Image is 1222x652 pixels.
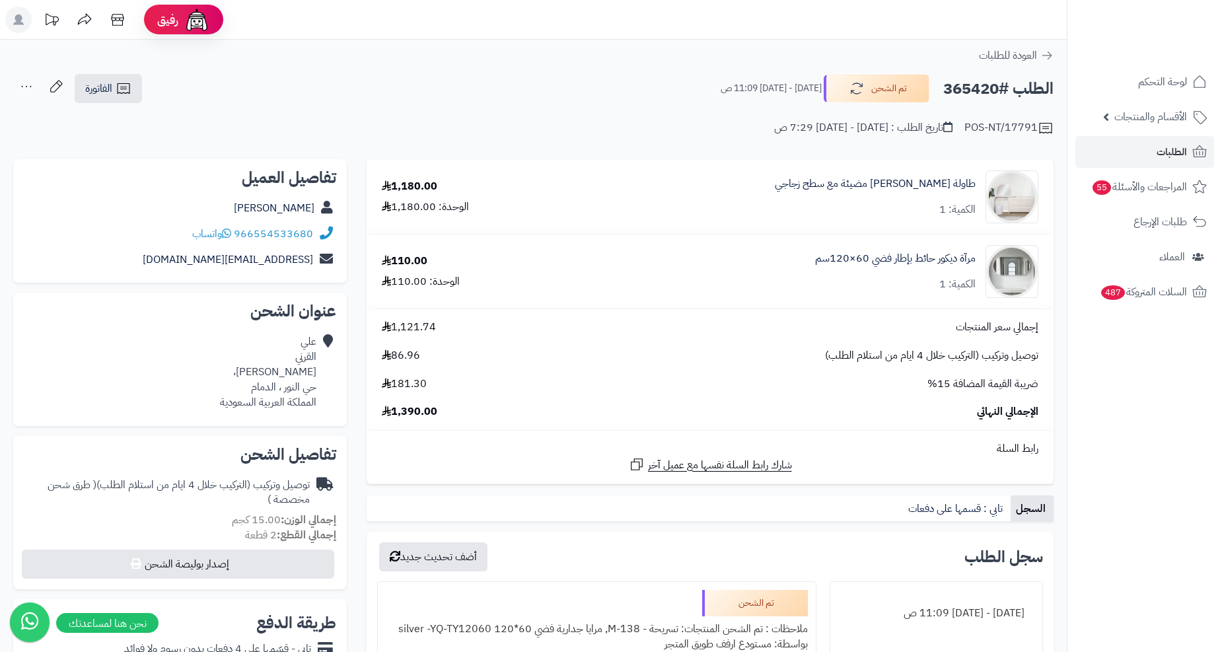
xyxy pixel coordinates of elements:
[927,377,1038,392] span: ضريبة القيمة المضافة 15%
[85,81,112,96] span: الفاتورة
[382,404,437,419] span: 1,390.00
[964,120,1054,136] div: POS-NT/17791
[775,176,976,192] a: طاولة [PERSON_NAME] مضيئة مع سطح زجاجي
[192,226,231,242] a: واتساب
[903,495,1011,522] a: تابي : قسمها على دفعات
[977,404,1038,419] span: الإجمالي النهائي
[1075,206,1214,238] a: طلبات الإرجاع
[382,179,437,194] div: 1,180.00
[234,200,314,216] a: [PERSON_NAME]
[1100,283,1187,301] span: السلات المتروكة
[956,320,1038,335] span: إجمالي سعر المنتجات
[220,334,316,410] div: علي القرني [PERSON_NAME]، حي النور ، الدمام المملكة العربية السعودية
[1114,108,1187,126] span: الأقسام والمنتجات
[629,456,792,473] a: شارك رابط السلة نفسها مع عميل آخر
[277,527,336,543] strong: إجمالي القطع:
[24,478,310,508] div: توصيل وتركيب (التركيب خلال 4 ايام من استلام الطلب)
[372,441,1048,456] div: رابط السلة
[986,170,1038,223] img: 1752303808-1-90x90.jpg
[1075,136,1214,168] a: الطلبات
[382,348,420,363] span: 86.96
[48,477,310,508] span: ( طرق شحن مخصصة )
[774,120,952,135] div: تاريخ الطلب : [DATE] - [DATE] 7:29 ص
[1159,248,1185,266] span: العملاء
[721,82,822,95] small: [DATE] - [DATE] 11:09 ص
[382,377,427,392] span: 181.30
[281,512,336,528] strong: إجمالي الوزن:
[824,75,929,102] button: تم الشحن
[1091,178,1187,196] span: المراجعات والأسئلة
[943,75,1054,102] h2: الطلب #365420
[1075,276,1214,308] a: السلات المتروكة487
[986,245,1038,298] img: 1753183096-1-90x90.jpg
[1132,35,1209,63] img: logo-2.png
[815,251,976,266] a: مرآة ديكور حائط بإطار فضي 60×120سم
[184,7,210,33] img: ai-face.png
[1138,73,1187,91] span: لوحة التحكم
[1101,285,1125,300] span: 487
[702,590,808,616] div: تم الشحن
[838,600,1034,626] div: [DATE] - [DATE] 11:09 ص
[964,549,1043,565] h3: سجل الطلب
[382,320,436,335] span: 1,121.74
[24,170,336,186] h2: تفاصيل العميل
[1157,143,1187,161] span: الطلبات
[75,74,142,103] a: الفاتورة
[1133,213,1187,231] span: طلبات الإرجاع
[379,542,487,571] button: أضف تحديث جديد
[256,615,336,631] h2: طريقة الدفع
[382,274,460,289] div: الوحدة: 110.00
[1075,241,1214,273] a: العملاء
[382,199,469,215] div: الوحدة: 1,180.00
[382,254,427,269] div: 110.00
[1075,171,1214,203] a: المراجعات والأسئلة55
[157,12,178,28] span: رفيق
[939,202,976,217] div: الكمية: 1
[232,512,336,528] small: 15.00 كجم
[234,226,313,242] a: 966554533680
[1075,66,1214,98] a: لوحة التحكم
[24,303,336,319] h2: عنوان الشحن
[979,48,1037,63] span: العودة للطلبات
[939,277,976,292] div: الكمية: 1
[22,550,334,579] button: إصدار بوليصة الشحن
[825,348,1038,363] span: توصيل وتركيب (التركيب خلال 4 ايام من استلام الطلب)
[35,7,68,36] a: تحديثات المنصة
[245,527,336,543] small: 2 قطعة
[1011,495,1054,522] a: السجل
[979,48,1054,63] a: العودة للطلبات
[1093,180,1111,195] span: 55
[143,252,313,268] a: [EMAIL_ADDRESS][DOMAIN_NAME]
[648,458,792,473] span: شارك رابط السلة نفسها مع عميل آخر
[24,447,336,462] h2: تفاصيل الشحن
